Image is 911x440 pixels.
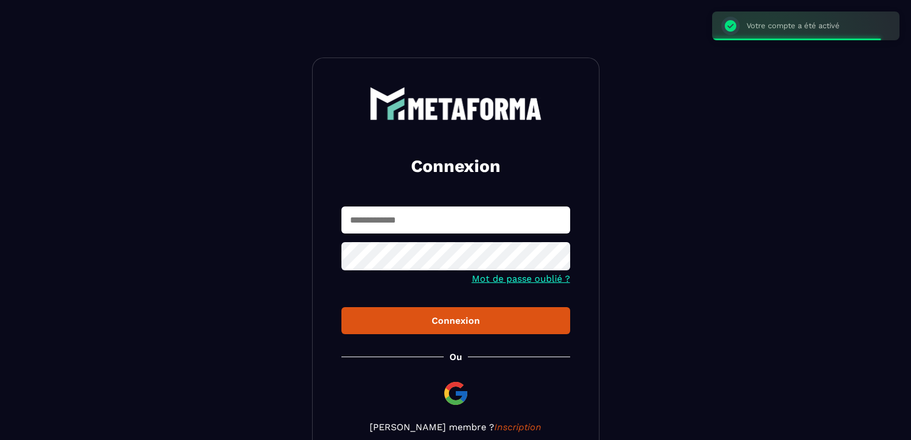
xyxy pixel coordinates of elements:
[494,422,541,433] a: Inscription
[351,315,561,326] div: Connexion
[442,380,470,407] img: google
[341,422,570,433] p: [PERSON_NAME] membre ?
[472,273,570,284] a: Mot de passe oublié ?
[370,87,542,120] img: logo
[449,351,462,362] p: Ou
[341,87,570,120] a: logo
[341,307,570,334] button: Connexion
[355,155,556,178] h2: Connexion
